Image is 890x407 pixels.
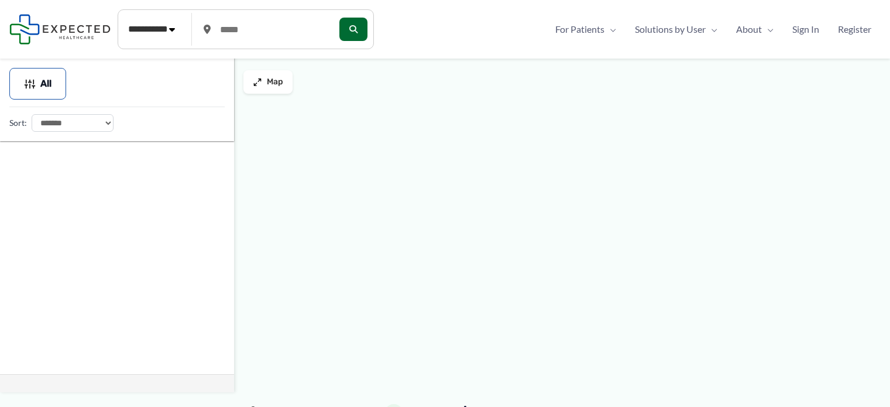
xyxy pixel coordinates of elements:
[555,20,604,38] span: For Patients
[604,20,616,38] span: Menu Toggle
[635,20,706,38] span: Solutions by User
[829,20,881,38] a: Register
[727,20,783,38] a: AboutMenu Toggle
[783,20,829,38] a: Sign In
[626,20,727,38] a: Solutions by UserMenu Toggle
[762,20,774,38] span: Menu Toggle
[267,77,283,87] span: Map
[253,77,262,87] img: Maximize
[24,78,36,90] img: Filter
[9,68,66,100] button: All
[736,20,762,38] span: About
[838,20,871,38] span: Register
[40,80,51,88] span: All
[243,70,293,94] button: Map
[9,14,111,44] img: Expected Healthcare Logo - side, dark font, small
[706,20,717,38] span: Menu Toggle
[792,20,819,38] span: Sign In
[546,20,626,38] a: For PatientsMenu Toggle
[9,115,27,131] label: Sort:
